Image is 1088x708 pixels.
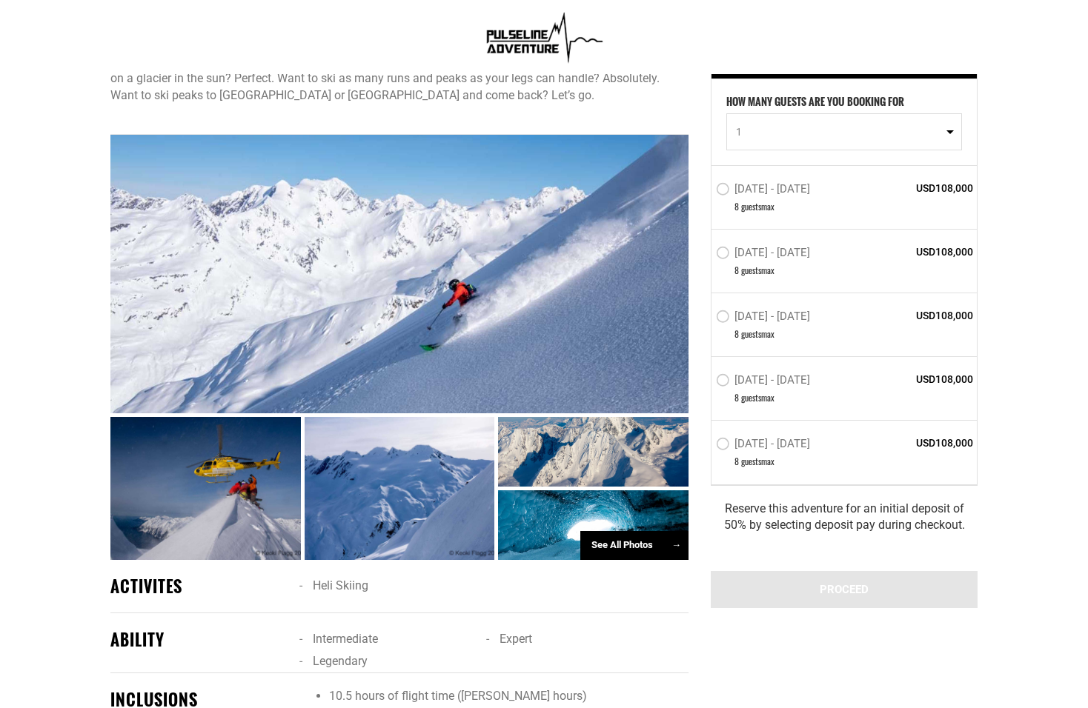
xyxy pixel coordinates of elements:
[734,200,739,213] span: 8
[329,688,689,705] li: 10.5 hours of flight time ([PERSON_NAME] hours)
[741,391,774,404] span: guest max
[480,7,608,67] img: 1638909355.png
[711,484,978,549] div: Reserve this adventure for an initial deposit of 50% by selecting deposit pay during checkout.
[110,628,288,651] div: ABILITY
[741,200,774,213] span: guest max
[726,94,904,113] label: HOW MANY GUESTS ARE YOU BOOKING FOR
[716,437,814,455] label: [DATE] - [DATE]
[313,578,368,592] span: Heli Skiing
[734,327,739,340] span: 8
[736,124,943,139] span: 1
[734,391,739,404] span: 8
[758,455,761,467] span: s
[734,264,739,276] span: 8
[313,632,378,646] span: Intermediate
[741,327,774,340] span: guest max
[671,539,681,550] span: →
[758,391,761,404] span: s
[758,264,761,276] span: s
[580,531,689,560] div: See All Photos
[741,264,774,276] span: guest max
[866,372,973,387] span: USD108,000
[866,435,973,450] span: USD108,000
[758,327,761,340] span: s
[866,181,973,196] span: USD108,000
[726,113,962,150] button: 1
[734,455,739,467] span: 8
[716,182,814,200] label: [DATE] - [DATE]
[500,632,532,646] span: Expert
[110,575,288,598] div: ACTIVITES
[741,455,774,467] span: guest max
[866,308,973,323] span: USD108,000
[716,246,814,264] label: [DATE] - [DATE]
[758,200,761,213] span: s
[866,244,973,259] span: USD108,000
[716,310,814,327] label: [DATE] - [DATE]
[313,654,368,668] span: Legendary
[716,373,814,391] label: [DATE] - [DATE]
